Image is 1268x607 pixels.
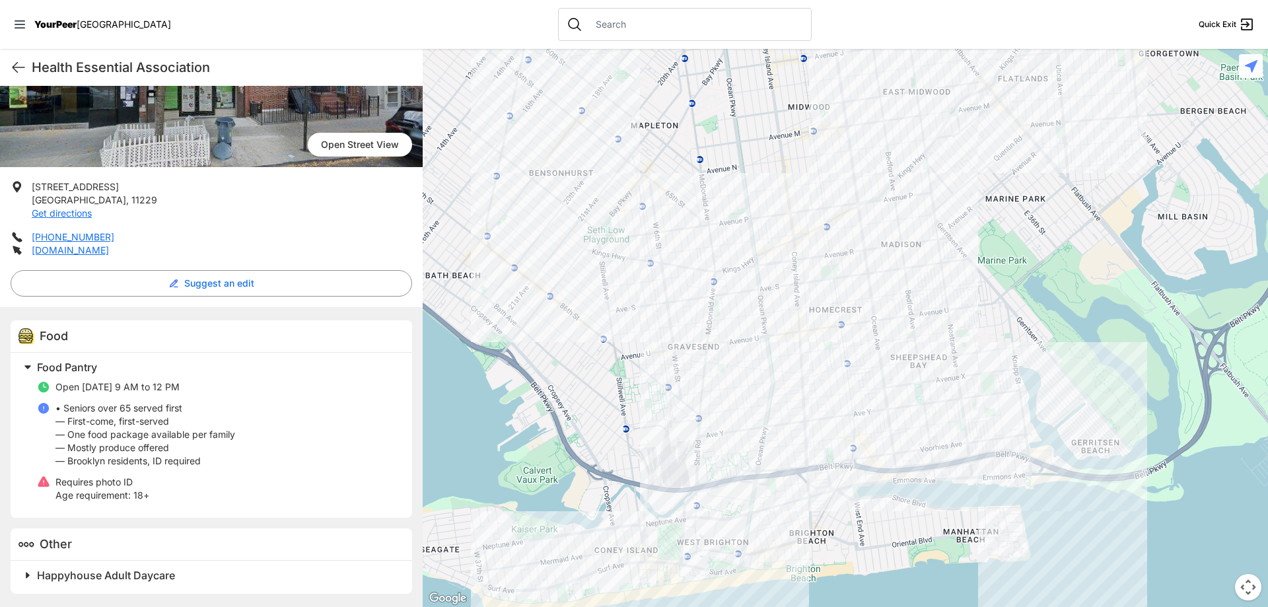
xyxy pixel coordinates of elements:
img: Google [426,590,470,607]
span: Food [40,329,68,343]
p: • Seniors over 65 served first — First-come, first-served — One food package available per family... [55,402,235,468]
span: Food Pantry [37,361,97,374]
a: Get directions [32,207,92,219]
span: Other [40,537,72,551]
span: Open Street View [308,133,412,157]
span: Happyhouse Adult Daycare [37,569,175,582]
h1: Health Essential Association [32,58,412,77]
span: YourPeer [34,18,77,30]
span: Quick Exit [1199,19,1236,30]
a: YourPeer[GEOGRAPHIC_DATA] [34,20,171,28]
span: Suggest an edit [184,277,254,290]
a: Open this area in Google Maps (opens a new window) [426,590,470,607]
a: Quick Exit [1199,17,1255,32]
span: , [126,194,129,205]
button: Map camera controls [1235,574,1261,600]
button: Suggest an edit [11,270,412,297]
p: Requires photo ID [55,476,149,489]
span: Open [DATE] 9 AM to 12 PM [55,381,180,392]
input: Search [588,18,803,31]
p: 18+ [55,489,149,502]
span: [STREET_ADDRESS] [32,181,119,192]
a: [DOMAIN_NAME] [32,244,109,256]
span: 11229 [131,194,157,205]
span: [GEOGRAPHIC_DATA] [77,18,171,30]
span: Age requirement: [55,489,131,501]
span: [GEOGRAPHIC_DATA] [32,194,126,205]
a: [PHONE_NUMBER] [32,231,114,242]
